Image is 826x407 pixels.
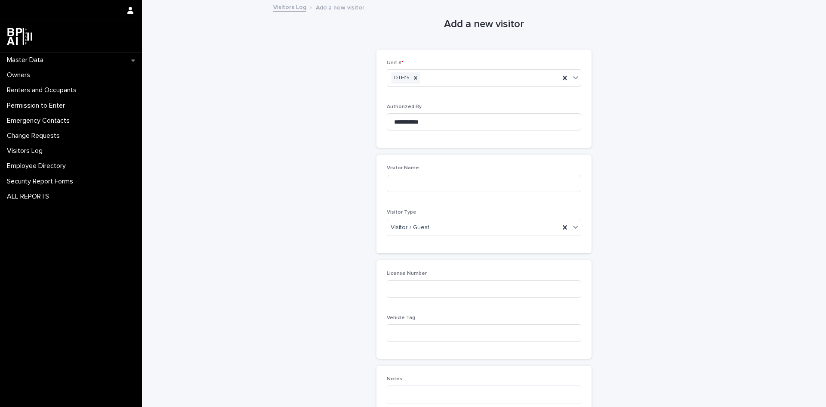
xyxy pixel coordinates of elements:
p: Owners [3,71,37,79]
p: Change Requests [3,132,67,140]
span: Visitor / Guest [391,223,429,232]
p: Master Data [3,56,50,64]
p: Employee Directory [3,162,73,170]
a: Visitors Log [273,2,306,12]
p: Permission to Enter [3,102,72,110]
p: Security Report Forms [3,177,80,186]
span: Visitor Type [387,210,416,215]
span: Notes [387,376,402,382]
img: dwgmcNfxSF6WIOOXiGgu [7,28,32,45]
span: Vehicle Tag [387,315,415,320]
p: Visitors Log [3,147,49,155]
span: License Number [387,271,427,276]
h1: Add a new visitor [376,18,592,31]
span: Unit # [387,60,404,65]
p: ALL REPORTS [3,193,56,201]
p: Emergency Contacts [3,117,77,125]
span: Visitor Name [387,165,419,171]
p: Add a new visitor [316,2,364,12]
div: DTH15 [391,72,411,84]
span: Authorized By [387,104,422,109]
p: Renters and Occupants [3,86,83,94]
